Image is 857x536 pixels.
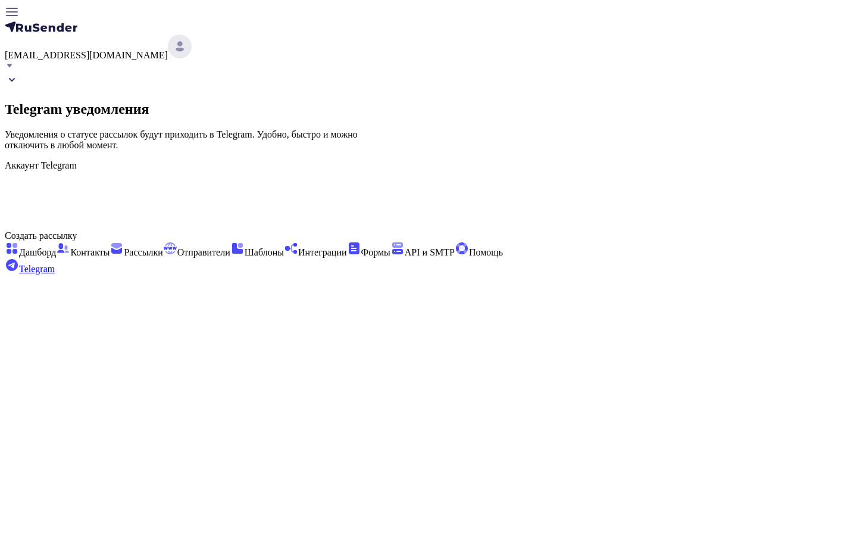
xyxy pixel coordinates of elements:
span: Рассылки [124,247,162,257]
span: Формы [361,247,390,257]
h2: Telegram уведомления [5,101,852,117]
span: Интеграции [298,247,347,257]
span: Создать рассылку [5,230,77,241]
span: Контакты [70,247,110,257]
label: Аккаунт Telegram [5,160,77,170]
span: [EMAIL_ADDRESS][DOMAIN_NAME] [5,50,168,60]
p: Уведомления о статусе рассылок будут приходить в Telegram. Удобно, быстро и можно отключить в люб... [5,129,852,151]
span: API и SMTP [405,247,455,257]
span: Отправители [177,247,230,257]
span: Шаблоны [245,247,284,257]
span: Помощь [469,247,503,257]
span: Telegram [19,264,55,274]
span: Дашборд [19,247,56,257]
a: Telegram [5,264,55,274]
